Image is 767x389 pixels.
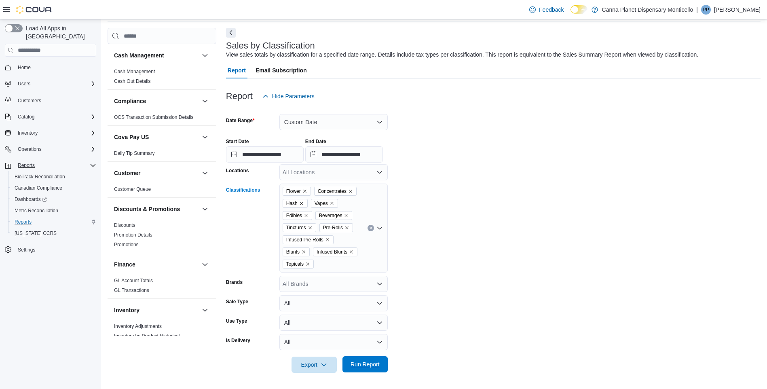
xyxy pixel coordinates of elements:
button: Operations [15,144,45,154]
button: Remove Blunts from selection in this group [301,249,306,254]
span: Users [18,80,30,87]
a: Promotions [114,242,139,247]
button: Metrc Reconciliation [8,205,99,216]
a: Promotion Details [114,232,152,238]
span: Metrc Reconciliation [11,206,96,216]
span: Operations [15,144,96,154]
button: Finance [200,260,210,269]
span: Promotions [114,241,139,248]
button: Clear input [368,225,374,231]
span: Users [15,79,96,89]
span: Edibles [286,211,302,220]
span: Infused Pre-Rolls [286,236,323,244]
span: Infused Pre-Rolls [283,235,334,244]
button: Reports [8,216,99,228]
button: Home [2,61,99,73]
div: View sales totals by classification for a specified date range. Details include tax types per cla... [226,51,698,59]
label: Sale Type [226,298,248,305]
span: Metrc Reconciliation [15,207,58,214]
span: Edibles [283,211,312,220]
button: Remove Vapes from selection in this group [330,201,334,206]
span: Reports [11,217,96,227]
a: Reports [11,217,35,227]
label: Locations [226,167,249,174]
button: Reports [2,160,99,171]
button: Remove Hash from selection in this group [299,201,304,206]
span: Inventory [15,128,96,138]
p: [PERSON_NAME] [714,5,761,15]
span: PP [703,5,709,15]
h3: Discounts & Promotions [114,205,180,213]
button: Inventory [114,306,199,314]
span: Catalog [18,114,34,120]
p: | [696,5,698,15]
span: Beverages [319,211,342,220]
button: Catalog [15,112,38,122]
label: Start Date [226,138,249,145]
span: GL Transactions [114,287,149,294]
span: Home [18,64,31,71]
button: Customer [200,168,210,178]
button: Users [2,78,99,89]
button: Compliance [114,97,199,105]
h3: Cash Management [114,51,164,59]
span: Topicals [283,260,314,268]
span: Infused Blunts [313,247,357,256]
a: Settings [15,245,38,255]
a: Feedback [526,2,567,18]
a: Discounts [114,222,135,228]
a: Inventory Adjustments [114,323,162,329]
a: Cash Out Details [114,78,151,84]
button: Catalog [2,111,99,123]
button: Custom Date [279,114,388,130]
a: Cash Management [114,69,155,74]
h3: Inventory [114,306,139,314]
a: Dashboards [11,194,50,204]
span: GL Account Totals [114,277,153,284]
a: Customers [15,96,44,106]
button: Next [226,28,236,38]
span: Home [15,62,96,72]
button: Discounts & Promotions [114,205,199,213]
span: Daily Tip Summary [114,150,155,156]
button: Users [15,79,34,89]
button: Cash Management [114,51,199,59]
span: Feedback [539,6,564,14]
span: Beverages [315,211,352,220]
button: Open list of options [376,225,383,231]
label: Date Range [226,117,255,124]
span: Vapes [315,199,328,207]
label: Use Type [226,318,247,324]
span: Cash Management [114,68,155,75]
h3: Customer [114,169,140,177]
button: Finance [114,260,199,268]
span: Vapes [311,199,338,208]
button: Remove Infused Pre-Rolls from selection in this group [325,237,330,242]
span: Pre-Rolls [323,224,343,232]
button: Remove Concentrates from selection in this group [348,189,353,194]
button: Remove Pre-Rolls from selection in this group [344,225,349,230]
button: [US_STATE] CCRS [8,228,99,239]
input: Press the down key to open a popover containing a calendar. [226,146,304,163]
button: Cova Pay US [200,132,210,142]
a: Customer Queue [114,186,151,192]
span: Tinctures [283,223,316,232]
span: Washington CCRS [11,228,96,238]
button: Inventory [200,305,210,315]
button: All [279,334,388,350]
span: Email Subscription [256,62,307,78]
span: Flower [286,187,301,195]
button: Cash Management [200,51,210,60]
button: Settings [2,244,99,256]
button: Inventory [2,127,99,139]
a: BioTrack Reconciliation [11,172,68,182]
span: Export [296,357,332,373]
h3: Compliance [114,97,146,105]
button: Canadian Compliance [8,182,99,194]
input: Dark Mode [570,5,587,14]
a: OCS Transaction Submission Details [114,114,194,120]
